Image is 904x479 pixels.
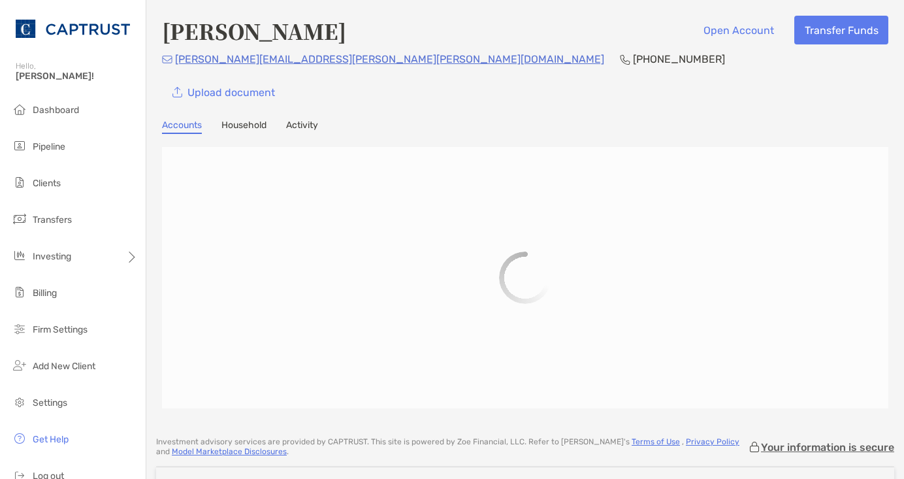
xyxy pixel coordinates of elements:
img: Email Icon [162,56,172,63]
a: Upload document [162,78,285,107]
span: Pipeline [33,141,65,152]
img: clients icon [12,174,27,190]
img: pipeline icon [12,138,27,154]
a: Privacy Policy [686,437,739,446]
img: Phone Icon [620,54,630,65]
p: [PERSON_NAME][EMAIL_ADDRESS][PERSON_NAME][PERSON_NAME][DOMAIN_NAME] [175,51,604,67]
span: Investing [33,251,71,262]
img: add_new_client icon [12,357,27,373]
img: investing icon [12,248,27,263]
span: [PERSON_NAME]! [16,71,138,82]
button: Open Account [693,16,784,44]
span: Settings [33,397,67,408]
span: Add New Client [33,361,95,372]
img: CAPTRUST Logo [16,5,130,52]
img: transfers icon [12,211,27,227]
a: Terms of Use [632,437,680,446]
a: Household [221,120,266,134]
img: billing icon [12,284,27,300]
img: button icon [172,87,182,98]
h4: [PERSON_NAME] [162,16,346,46]
img: get-help icon [12,431,27,446]
a: Model Marketplace Disclosures [172,447,287,456]
span: Dashboard [33,105,79,116]
span: Firm Settings [33,324,88,335]
span: Get Help [33,434,69,445]
a: Activity [286,120,318,134]
a: Accounts [162,120,202,134]
span: Transfers [33,214,72,225]
img: settings icon [12,394,27,410]
p: Your information is secure [761,441,894,454]
img: firm-settings icon [12,321,27,337]
p: Investment advisory services are provided by CAPTRUST . This site is powered by Zoe Financial, LL... [156,437,748,457]
p: [PHONE_NUMBER] [633,51,725,67]
span: Billing [33,288,57,299]
img: dashboard icon [12,101,27,117]
button: Transfer Funds [794,16,888,44]
span: Clients [33,178,61,189]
